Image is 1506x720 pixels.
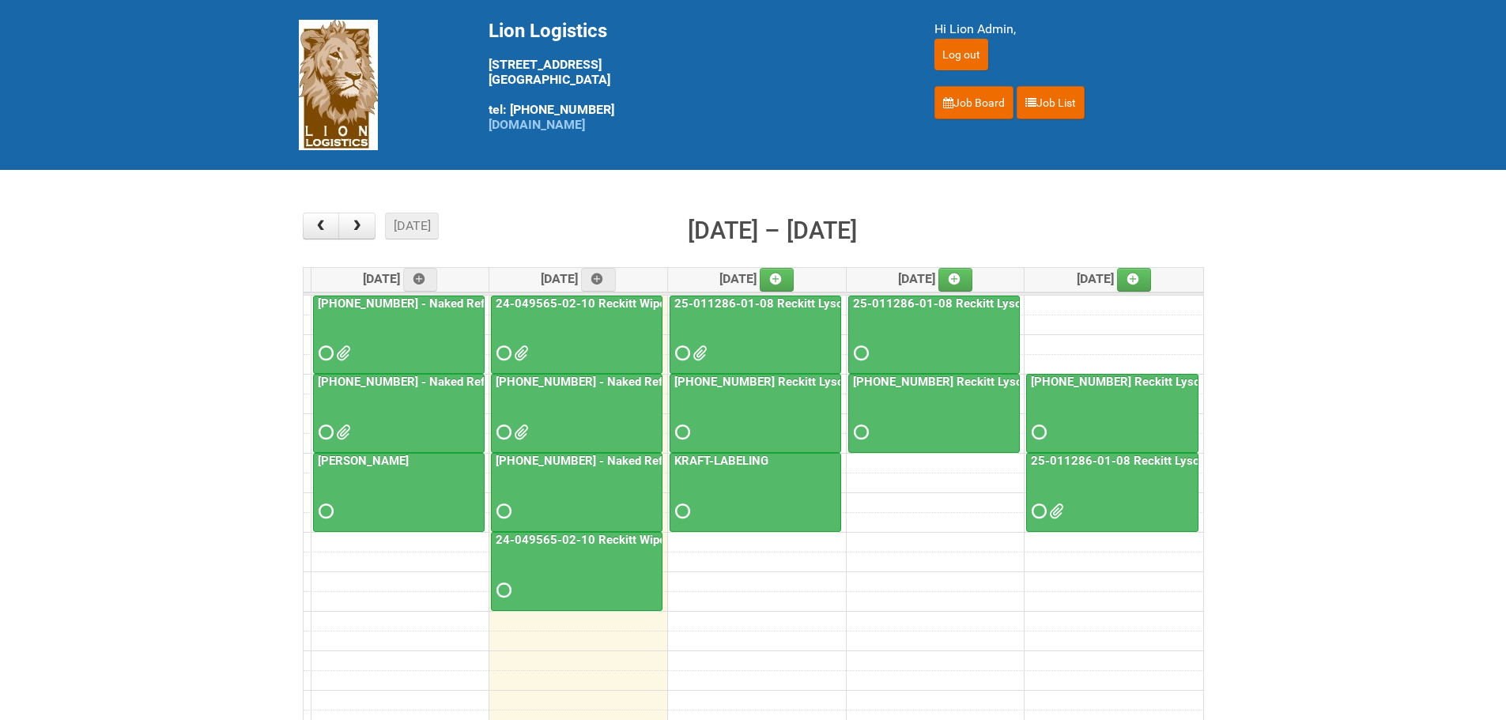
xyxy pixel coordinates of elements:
button: [DATE] [385,213,439,239]
span: Requested [854,348,865,359]
span: [DATE] [719,271,795,286]
a: Add an event [403,268,438,292]
a: Add an event [1117,268,1152,292]
a: 25-011286-01-08 Reckitt Lysol Laundry Scented [1026,453,1198,532]
span: Requested [1032,506,1043,517]
a: [PERSON_NAME] [315,454,412,468]
a: [PHONE_NUMBER] Reckitt Lysol Wipes Stage 4 - labeling day [670,374,841,453]
span: Requested [496,427,508,438]
span: Requested [854,427,865,438]
a: Lion Logistics [299,77,378,92]
span: Requested [675,427,686,438]
a: [PHONE_NUMBER] Reckitt Lysol Wipes Stage 4 - labeling day [848,374,1020,453]
span: Requested [675,506,686,517]
a: [PHONE_NUMBER] - Naked Reformulation - Mailing 2 [491,374,662,453]
span: Requested [496,585,508,596]
a: [PHONE_NUMBER] Reckitt Lysol Wipes Stage 4 - labeling day [1028,375,1361,389]
a: KRAFT-LABELING [671,454,772,468]
span: GROUP 1003.jpg GROUP 1003 (2).jpg GROUP 1003 (3).jpg GROUP 1003 (4).jpg GROUP 1003 (5).jpg GROUP ... [336,427,347,438]
span: [DATE] [898,271,973,286]
a: Job Board [934,86,1013,119]
span: Requested [675,348,686,359]
a: Add an event [581,268,616,292]
span: Requested [496,348,508,359]
span: LABEL RECONCILIATION FORM_25011286.docx 25-011286-01 - MOR - Blinding.xlsm [693,348,704,359]
span: [DATE] [1077,271,1152,286]
a: [PHONE_NUMBER] - Naked Reformulation - Mailing 2 [493,375,783,389]
a: 25-011286-01-08 Reckitt Lysol Laundry Scented - BLINDING (hold slot) [850,296,1240,311]
span: Requested [319,506,330,517]
div: Hi Lion Admin, [934,20,1208,39]
a: [PHONE_NUMBER] - Naked Reformulation Mailing 1 PHOTOS [313,374,485,453]
a: 24-049565-02-10 Reckitt Wipes HUT Stages 1-3 - slot for photos [493,533,851,547]
span: Requested [496,506,508,517]
span: LION_Mailing2_25-055556-01_LABELS_06Oct25_FIXED.xlsx MOR_M2.xlsm LION_Mailing2_25-055556-01_LABEL... [514,427,525,438]
h2: [DATE] – [DATE] [688,213,857,249]
a: [PHONE_NUMBER] - Naked Reformulation Mailing 1 [313,296,485,375]
img: Lion Logistics [299,20,378,150]
a: [PHONE_NUMBER] - Naked Reformulation Mailing 2 PHOTOS [493,454,824,468]
input: Log out [934,39,988,70]
span: 25-011286-01 - MDN (3).xlsx 25-011286-01 - MDN (2).xlsx 25-011286-01-08 - JNF.DOC 25-011286-01 - ... [1049,506,1060,517]
a: [PERSON_NAME] [313,453,485,532]
span: Requested [1032,427,1043,438]
a: Add an event [938,268,973,292]
a: [PHONE_NUMBER] - Naked Reformulation Mailing 1 [315,296,597,311]
span: Requested [319,348,330,359]
a: Job List [1017,86,1085,119]
span: Requested [319,427,330,438]
a: 24-049565-02-10 Reckitt Wipes HUT Stages 1-3 [491,296,662,375]
a: [PHONE_NUMBER] Reckitt Lysol Wipes Stage 4 - labeling day [671,375,1005,389]
a: 25-011286-01-08 Reckitt Lysol Laundry Scented - BLINDING (hold slot) [671,296,1061,311]
a: KRAFT-LABELING [670,453,841,532]
a: [PHONE_NUMBER] - Naked Reformulation Mailing 2 PHOTOS [491,453,662,532]
span: [DATE] [363,271,438,286]
span: Lion25-055556-01_LABELS_03Oct25.xlsx MOR - 25-055556-01.xlsm G147.png G258.png G369.png M147.png ... [336,348,347,359]
a: 24-049565-02-10 Reckitt Wipes HUT Stages 1-3 [493,296,764,311]
a: [DOMAIN_NAME] [489,117,585,132]
a: 25-011286-01-08 Reckitt Lysol Laundry Scented - BLINDING (hold slot) [670,296,841,375]
a: [PHONE_NUMBER] Reckitt Lysol Wipes Stage 4 - labeling day [850,375,1183,389]
a: [PHONE_NUMBER] Reckitt Lysol Wipes Stage 4 - labeling day [1026,374,1198,453]
span: Lion Logistics [489,20,607,42]
div: [STREET_ADDRESS] [GEOGRAPHIC_DATA] tel: [PHONE_NUMBER] [489,20,895,132]
span: 24-049565-02 Reckitt Wipes HUT Stages 1-3 - Lion addresses (sbm ybm) revised.xlsx 24-049565-02 Re... [514,348,525,359]
a: [PHONE_NUMBER] - Naked Reformulation Mailing 1 PHOTOS [315,375,646,389]
a: Add an event [760,268,795,292]
a: 25-011286-01-08 Reckitt Lysol Laundry Scented - BLINDING (hold slot) [848,296,1020,375]
a: 25-011286-01-08 Reckitt Lysol Laundry Scented [1028,454,1297,468]
span: [DATE] [541,271,616,286]
a: 24-049565-02-10 Reckitt Wipes HUT Stages 1-3 - slot for photos [491,532,662,611]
